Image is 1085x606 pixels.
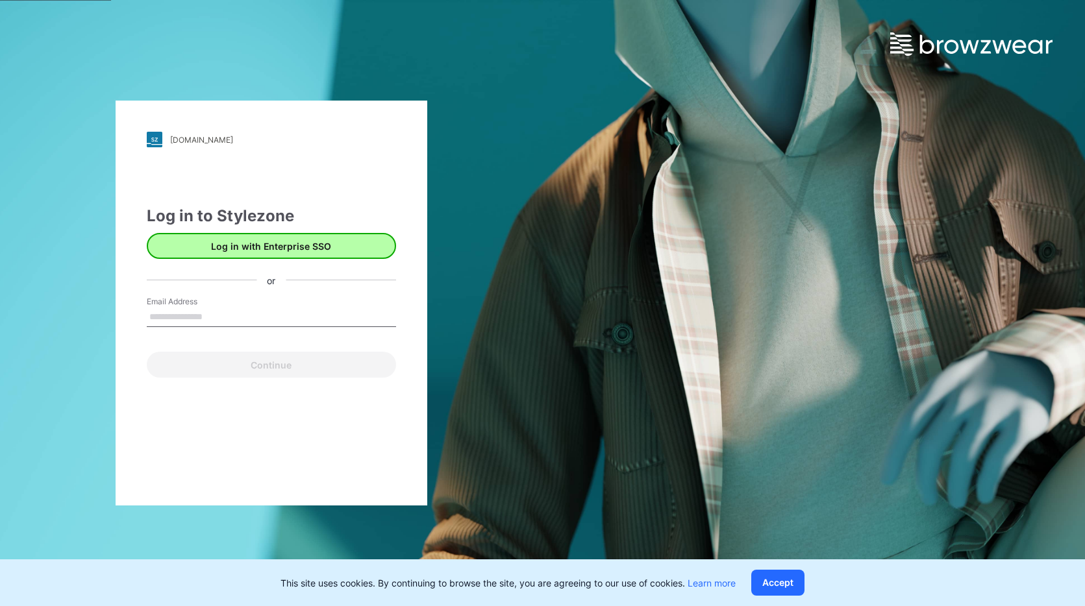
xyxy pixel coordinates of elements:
[256,273,286,287] div: or
[147,296,238,308] label: Email Address
[147,233,396,259] button: Log in with Enterprise SSO
[688,577,736,588] a: Learn more
[890,32,1053,56] img: browzwear-logo.e42bd6dac1945053ebaf764b6aa21510.svg
[281,576,736,590] p: This site uses cookies. By continuing to browse the site, you are agreeing to our use of cookies.
[147,132,396,147] a: [DOMAIN_NAME]
[751,570,804,596] button: Accept
[147,132,162,147] img: stylezone-logo.562084cfcfab977791bfbf7441f1a819.svg
[170,135,233,145] div: [DOMAIN_NAME]
[147,204,396,228] div: Log in to Stylezone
